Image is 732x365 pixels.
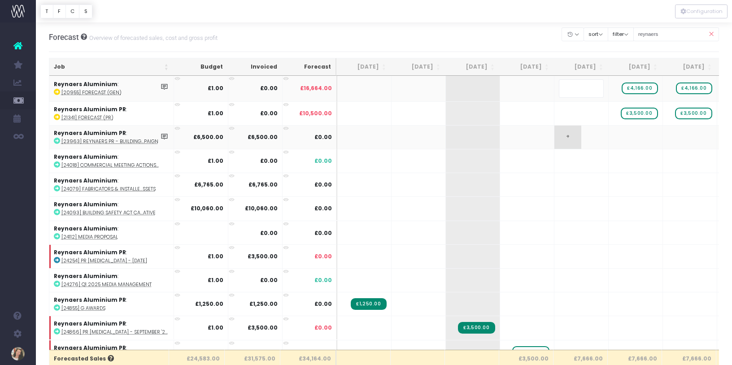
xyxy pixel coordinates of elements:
[194,181,223,188] strong: £6,765.00
[61,234,118,240] abbr: [24112] Media Proposal
[54,177,118,184] strong: Reynaers Aluminium
[314,204,332,213] span: £0.00
[193,133,223,141] strong: £6,500.00
[40,4,92,18] div: Vertical button group
[391,58,445,76] th: Aug 25: activate to sort column ascending
[49,173,174,196] td: :
[208,276,223,284] strong: £1.00
[87,33,218,42] small: Overview of forecasted sales, cost and gross profit
[248,133,278,141] strong: £6,500.00
[61,114,113,121] abbr: [21341] Forecast (PR)
[633,27,719,41] input: Search...
[79,4,92,18] button: S
[54,272,118,280] strong: Reynaers Aluminium
[61,162,159,169] abbr: [24018] Commercial Meeting Actions
[553,58,608,76] th: Nov 25: activate to sort column ascending
[458,322,495,334] span: Streamtime Invoice: ST7057 – [24866] PR Retainer - September '25
[49,221,174,244] td: :
[49,340,174,364] td: :
[208,252,223,260] strong: £1.00
[49,33,79,42] span: Forecast
[260,348,278,356] strong: £0.00
[49,316,174,339] td: :
[249,300,278,308] strong: £1,250.00
[191,204,223,212] strong: £10,060.00
[260,109,278,117] strong: £0.00
[49,125,174,149] td: :
[53,4,66,18] button: F
[621,108,658,119] span: wayahead Sales Forecast Item
[49,76,174,101] td: :
[173,58,227,76] th: Budget
[245,204,278,212] strong: £10,060.00
[61,186,156,192] abbr: [24079] Fabricators & Installers Concept & Assets
[445,58,499,76] th: Sep 25: activate to sort column ascending
[54,355,114,363] span: Forecasted Sales
[662,58,716,76] th: Jan 26: activate to sort column ascending
[248,181,278,188] strong: £6,765.00
[49,101,174,125] td: :
[61,257,147,264] abbr: [24254] PR Retainer - April '25
[65,4,80,18] button: C
[208,348,223,356] strong: £1.00
[49,58,173,76] th: Job: activate to sort column ascending
[54,129,126,137] strong: Reynaers Aluminium PR
[61,329,168,335] abbr: [24866] PR Retainer - September '25
[314,133,332,141] span: £0.00
[208,324,223,331] strong: £1.00
[227,58,282,76] th: Invoiced
[248,324,278,331] strong: £3,500.00
[49,292,174,316] td: :
[49,244,174,268] td: :
[554,126,581,149] span: +
[61,89,122,96] abbr: [20955] Forecast (Gen)
[54,296,126,304] strong: Reynaers Aluminium PR
[54,80,118,88] strong: Reynaers Aluminium
[314,229,332,237] span: £0.00
[40,4,53,18] button: T
[299,109,332,117] span: £10,500.00
[608,58,662,76] th: Dec 25: activate to sort column ascending
[260,276,278,284] strong: £0.00
[676,83,712,94] span: wayahead Sales Forecast Item
[54,200,118,208] strong: Reynaers Aluminium
[54,153,118,161] strong: Reynaers Aluminium
[314,181,332,189] span: £0.00
[61,305,105,312] abbr: [24855] G Awards
[61,281,152,288] abbr: [24276] Q1 2025 media management
[49,268,174,292] td: :
[49,196,174,220] td: :
[248,252,278,260] strong: £3,500.00
[314,276,332,284] span: £0.00
[11,347,25,361] img: images/default_profile_image.png
[54,225,118,232] strong: Reynaers Aluminium
[622,83,658,94] span: wayahead Sales Forecast Item
[336,58,391,76] th: Jul 25: activate to sort column ascending
[314,252,332,261] span: £0.00
[61,209,156,216] abbr: [24093] Building Safety Act Campaign - Creative
[54,105,126,113] strong: Reynaers Aluminium PR
[195,300,223,308] strong: £1,250.00
[302,348,332,356] span: £3,500.00
[300,84,332,92] span: £16,664.00
[49,149,174,173] td: :
[675,4,728,18] button: Configuration
[314,324,332,332] span: £0.00
[351,298,386,310] span: Streamtime Invoice: ST6982 – [24855] G Awards
[512,346,549,358] span: wayahead Sales Forecast Item
[675,4,728,18] div: Vertical button group
[208,84,223,92] strong: £1.00
[314,157,332,165] span: £0.00
[499,58,553,76] th: Oct 25: activate to sort column ascending
[260,229,278,236] strong: £0.00
[61,138,158,145] abbr: [23963] Reynaers PR - Building Safety Act/ building for the future campaign
[208,157,223,165] strong: £1.00
[675,108,712,119] span: wayahead Sales Forecast Item
[54,344,126,352] strong: Reynaers Aluminium PR
[260,84,278,92] strong: £0.00
[314,300,332,308] span: £0.00
[584,27,608,41] button: sort
[282,58,336,76] th: Forecast
[608,27,634,41] button: filter
[54,248,126,256] strong: Reynaers Aluminium PR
